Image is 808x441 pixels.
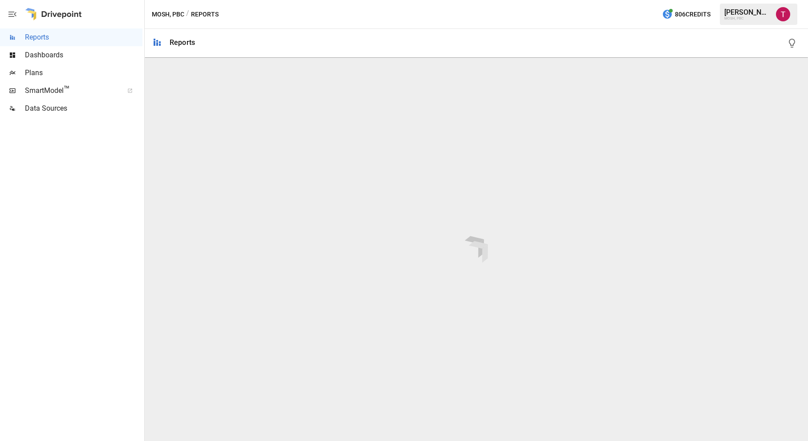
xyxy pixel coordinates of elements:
span: Data Sources [25,103,142,114]
span: Reports [25,32,142,43]
span: Dashboards [25,50,142,60]
button: MOSH, PBC [152,9,184,20]
span: ™ [64,84,70,95]
img: Tanner Flitter [776,7,790,21]
span: 806 Credits [675,9,711,20]
div: MOSH, PBC [724,16,771,20]
button: Tanner Flitter [771,2,796,27]
button: 806Credits [658,6,714,23]
div: Reports [170,38,195,47]
span: SmartModel [25,85,118,96]
span: Plans [25,68,142,78]
img: drivepoint-animation.ef608ccb.svg [465,236,488,263]
div: / [186,9,189,20]
div: [PERSON_NAME] [724,8,771,16]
